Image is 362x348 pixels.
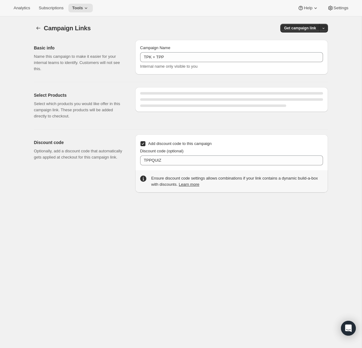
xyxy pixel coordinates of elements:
span: Internal name only visible to you [140,64,198,69]
button: Analytics [10,4,34,12]
span: Add discount code to this campaign [148,141,212,146]
span: Discount code (optional) [140,149,183,153]
div: Ensure discount code settings allows combinations if your link contains a dynamic build-a-box wit... [151,175,323,188]
button: Settings [324,4,352,12]
span: Analytics [14,6,30,11]
input: Enter code [140,155,323,165]
span: Get campaign link [284,26,316,31]
button: Help [294,4,322,12]
p: Optionally, add a discount code that automatically gets applied at checkout for this campaign link. [34,148,125,160]
button: Subscriptions [35,4,67,12]
button: Tools [68,4,93,12]
div: Open Intercom Messenger [341,321,356,336]
a: Learn more [179,182,199,187]
p: Select which products you would like offer in this campaign link. These products will be added di... [34,101,125,119]
span: Campaign Links [44,25,91,32]
input: Example: Seasonal campaign [140,52,323,62]
span: Tools [72,6,83,11]
h2: Basic info [34,45,125,51]
span: Settings [334,6,348,11]
h2: Discount code [34,139,125,146]
span: Campaign Name [140,45,170,50]
button: Get campaign link [280,24,320,32]
span: Subscriptions [39,6,63,11]
h2: Select Products [34,92,125,98]
span: Help [304,6,312,11]
p: Name this campaign to make it easier for your internal teams to identify. Customers will not see ... [34,53,125,72]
